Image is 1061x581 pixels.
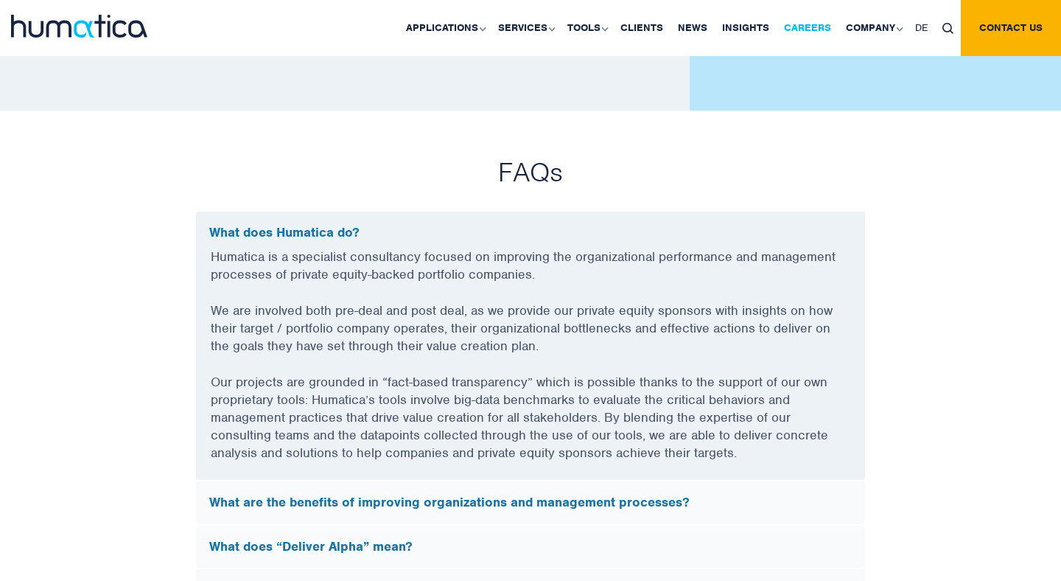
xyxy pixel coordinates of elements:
[915,21,928,34] span: DE
[122,155,939,189] h3: FAQs
[211,373,850,480] p: Our projects are grounded in “fact-based transparency” which is possible thanks to the support of...
[211,302,850,373] p: We are involved both pre-deal and post deal, as we provide our private equity sponsors with insig...
[209,225,852,241] h5: What does Humatica do?
[209,495,852,511] h5: What are the benefits of improving organizations and management processes?
[211,248,850,302] p: Humatica is a specialist consultancy focused on improving the organizational performance and mana...
[11,15,147,38] img: logo
[942,23,953,34] img: search_icon
[209,539,852,555] h5: What does “Deliver Alpha” mean?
